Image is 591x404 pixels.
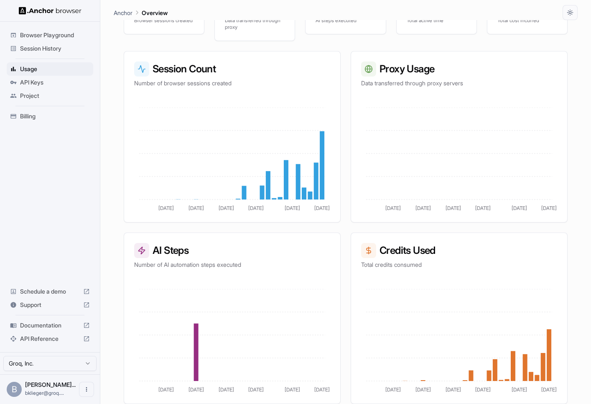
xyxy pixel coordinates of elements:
tspan: [DATE] [285,205,300,211]
tspan: [DATE] [475,386,491,393]
tspan: [DATE] [285,386,300,393]
tspan: [DATE] [219,205,234,211]
span: Project [20,92,90,100]
tspan: [DATE] [314,205,330,211]
tspan: [DATE] [541,386,557,393]
div: Session History [7,42,93,55]
div: B [7,382,22,397]
tspan: [DATE] [248,205,264,211]
span: Schedule a demo [20,287,80,296]
h3: Session Count [134,61,330,77]
span: Support [20,301,80,309]
tspan: [DATE] [385,205,401,211]
p: Number of browser sessions created [134,79,330,87]
tspan: [DATE] [248,386,264,393]
p: Overview [142,8,168,17]
tspan: [DATE] [446,386,461,393]
tspan: [DATE] [415,386,431,393]
span: Session History [20,44,90,53]
p: Total credits consumed [361,261,557,269]
div: Schedule a demo [7,285,93,298]
p: AI steps executed [316,17,375,24]
tspan: [DATE] [158,386,174,393]
h3: Proxy Usage [361,61,557,77]
div: Support [7,298,93,312]
div: Usage [7,62,93,76]
p: Browser sessions created [134,17,194,24]
tspan: [DATE] [189,205,204,211]
h3: AI Steps [134,243,330,258]
span: Usage [20,65,90,73]
tspan: [DATE] [158,205,174,211]
p: Number of AI automation steps executed [134,261,330,269]
tspan: [DATE] [189,386,204,393]
tspan: [DATE] [385,386,401,393]
span: bklieger@groq.com [25,390,64,396]
span: API Keys [20,78,90,87]
button: Open menu [79,382,94,397]
tspan: [DATE] [541,205,557,211]
div: Browser Playground [7,28,93,42]
nav: breadcrumb [114,8,168,17]
div: Project [7,89,93,102]
p: Data transferred through proxy [225,17,285,31]
p: Total active time [407,17,466,24]
tspan: [DATE] [512,205,527,211]
div: API Reference [7,332,93,345]
h3: Credits Used [361,243,557,258]
span: Documentation [20,321,80,330]
p: Data transferred through proxy servers [361,79,557,87]
p: Anchor [114,8,132,17]
p: Total cost incurred [497,17,557,24]
div: API Keys [7,76,93,89]
tspan: [DATE] [446,205,461,211]
tspan: [DATE] [219,386,234,393]
span: API Reference [20,335,80,343]
tspan: [DATE] [475,205,491,211]
div: Billing [7,110,93,123]
div: Documentation [7,319,93,332]
span: Browser Playground [20,31,90,39]
img: Anchor Logo [19,7,82,15]
tspan: [DATE] [314,386,330,393]
tspan: [DATE] [415,205,431,211]
span: Benjamin Klieger [25,381,76,388]
span: Billing [20,112,90,120]
tspan: [DATE] [512,386,527,393]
